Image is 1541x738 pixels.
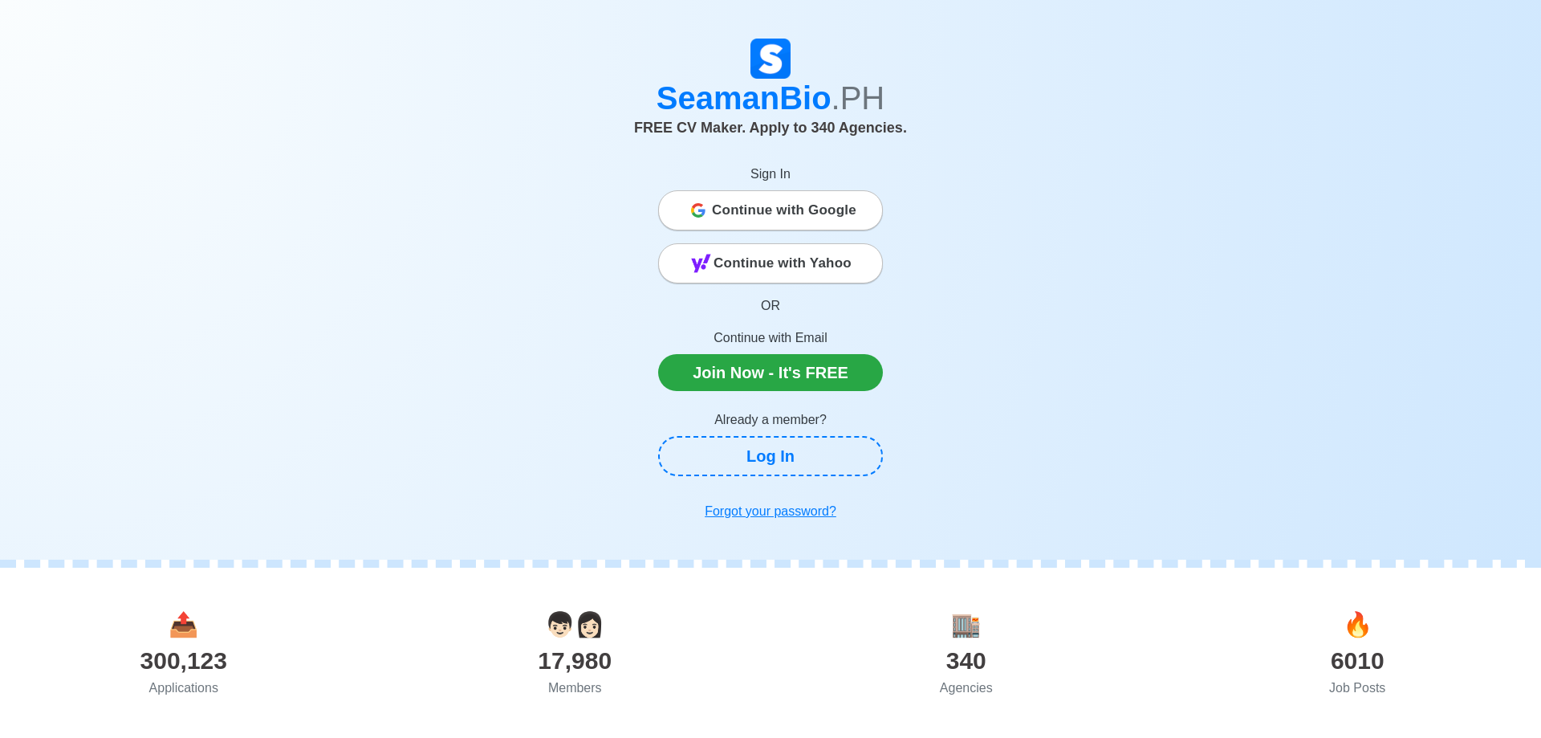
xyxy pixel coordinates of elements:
h1: SeamanBio [325,79,1216,117]
button: Continue with Google [658,190,883,230]
div: 17,980 [380,642,771,679]
a: Join Now - It's FREE [658,354,883,391]
span: FREE CV Maker. Apply to 340 Agencies. [634,120,907,136]
p: Continue with Email [658,328,883,348]
button: Continue with Yahoo [658,243,883,283]
span: .PH [831,80,885,116]
span: Continue with Google [712,194,856,226]
span: users [545,611,604,638]
p: Already a member? [658,410,883,430]
u: Forgot your password? [705,504,836,518]
span: applications [169,611,198,638]
span: Continue with Yahoo [714,247,852,279]
span: agencies [951,611,981,638]
div: Members [380,679,771,698]
div: 340 [770,642,1162,679]
p: Sign In [658,165,883,184]
p: OR [658,296,883,316]
img: Logo [750,39,791,79]
div: Agencies [770,679,1162,698]
span: jobs [1343,611,1372,638]
a: Forgot your password? [658,495,883,528]
a: Log In [658,436,883,476]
